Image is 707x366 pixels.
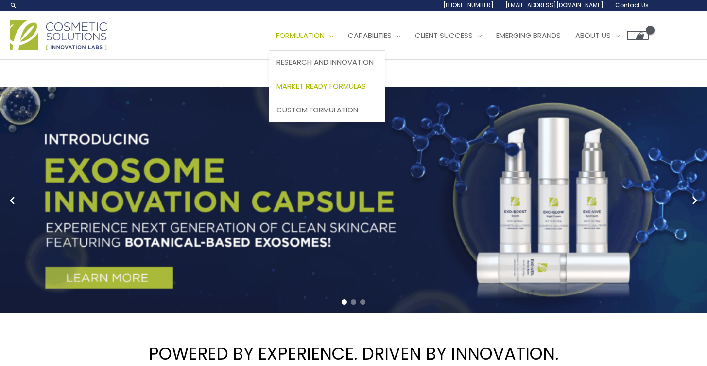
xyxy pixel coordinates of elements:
span: Client Success [415,30,473,40]
span: [EMAIL_ADDRESS][DOMAIN_NAME] [505,1,604,9]
span: Contact Us [615,1,649,9]
a: Formulation [269,21,341,50]
span: Market Ready Formulas [276,81,366,91]
a: Search icon link [10,1,17,9]
a: View Shopping Cart, empty [627,31,649,40]
a: Capabilities [341,21,408,50]
span: Go to slide 3 [360,299,365,305]
button: Previous slide [5,193,19,208]
a: Market Ready Formulas [269,74,385,98]
span: Research and Innovation [276,57,374,67]
span: About Us [575,30,611,40]
img: Cosmetic Solutions Logo [10,20,107,50]
a: Research and Innovation [269,51,385,74]
span: Capabilities [348,30,392,40]
span: Emerging Brands [496,30,561,40]
span: [PHONE_NUMBER] [443,1,494,9]
span: Go to slide 2 [351,299,356,305]
a: About Us [568,21,627,50]
span: Go to slide 1 [342,299,347,305]
a: Custom Formulation [269,98,385,122]
button: Next slide [688,193,702,208]
span: Custom Formulation [276,105,358,115]
a: Client Success [408,21,489,50]
nav: Site Navigation [261,21,649,50]
span: Formulation [276,30,325,40]
a: Emerging Brands [489,21,568,50]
